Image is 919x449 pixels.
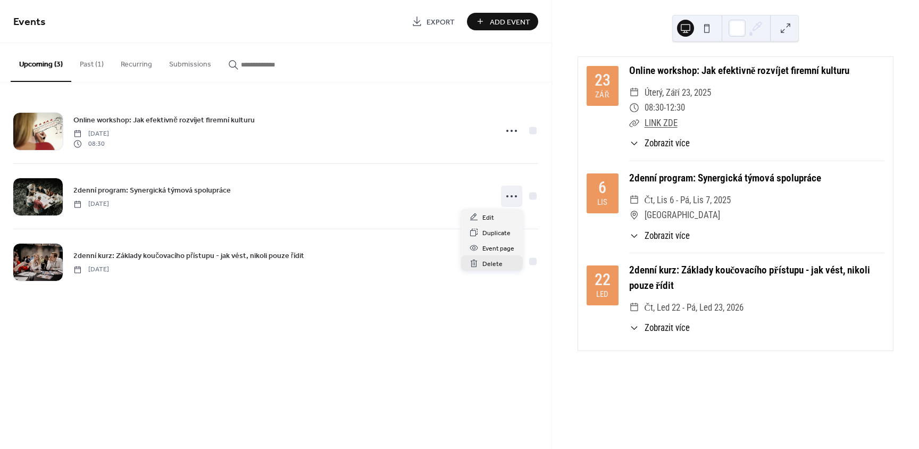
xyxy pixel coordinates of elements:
div: 2denní program: Synergická týmová spolupráce [629,171,884,186]
span: Duplicate [482,228,511,239]
div: ​ [629,321,639,335]
button: Submissions [161,43,220,81]
a: 2denní kurz: Základy koučovacího přístupu - jak vést, nikoli pouze řídit [73,250,304,262]
a: LINK ZDE [645,118,678,128]
div: ​ [629,207,639,223]
button: Upcoming (3) [11,43,71,82]
div: ​ [629,85,639,101]
span: Delete [482,259,503,270]
span: Add Event [490,16,530,28]
span: [DATE] [73,199,109,209]
div: ​ [629,300,639,315]
a: Online workshop: Jak efektivně rozvíjet firemní kulturu [629,64,850,77]
a: 2denní program: Synergická týmová spolupráce [73,184,231,196]
button: Past (1) [71,43,112,81]
span: Zobrazit více [645,321,690,335]
div: zář [595,91,609,99]
span: čt, lis 6 - pá, lis 7, 2025 [645,193,731,208]
span: [DATE] [73,129,109,139]
a: Online workshop: Jak efektivně rozvíjet firemní kulturu [73,114,255,126]
span: 2denní kurz: Základy koučovacího přístupu - jak vést, nikoli pouze řídit [73,251,304,262]
button: ​Zobrazit více [629,229,690,243]
button: Add Event [467,13,538,30]
span: Event page [482,243,514,254]
span: - [664,100,666,115]
button: Recurring [112,43,161,81]
span: Zobrazit více [645,229,690,243]
div: ​ [629,137,639,150]
div: 6 [598,180,606,196]
div: 2denní kurz: Základy koučovacího přístupu - jak vést, nikoli pouze řídit [629,263,884,294]
span: 08:30 [73,139,109,148]
span: čt, led 22 - pá, led 23, 2026 [645,300,743,315]
div: 22 [595,272,611,288]
div: ​ [629,229,639,243]
span: Edit [482,212,494,223]
span: 2denní program: Synergická týmová spolupráce [73,185,231,196]
span: Zobrazit více [645,137,690,150]
span: [GEOGRAPHIC_DATA] [645,207,720,223]
div: lis [597,198,607,206]
button: ​Zobrazit více [629,137,690,150]
a: Export [404,13,463,30]
span: 12:30 [666,100,685,115]
div: ​ [629,100,639,115]
span: Events [13,12,46,32]
div: ​ [629,115,639,131]
span: [DATE] [73,265,109,275]
span: Online workshop: Jak efektivně rozvíjet firemní kulturu [73,115,255,126]
span: 08:30 [645,100,664,115]
div: led [596,290,608,298]
span: úterý, září 23, 2025 [645,85,712,101]
div: 23 [595,72,611,88]
button: ​Zobrazit více [629,321,690,335]
span: Export [427,16,455,28]
div: ​ [629,193,639,208]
